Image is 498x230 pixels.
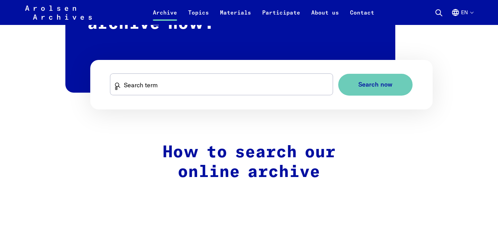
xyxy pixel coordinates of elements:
h2: How to search our online archive [103,143,395,183]
button: Search now [338,74,413,96]
a: Participate [257,8,306,25]
button: English, language selection [451,8,473,25]
a: Materials [214,8,257,25]
a: Contact [344,8,380,25]
nav: Primary [147,4,380,21]
a: Topics [183,8,214,25]
a: About us [306,8,344,25]
a: Archive [147,8,183,25]
span: Search now [358,81,393,88]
